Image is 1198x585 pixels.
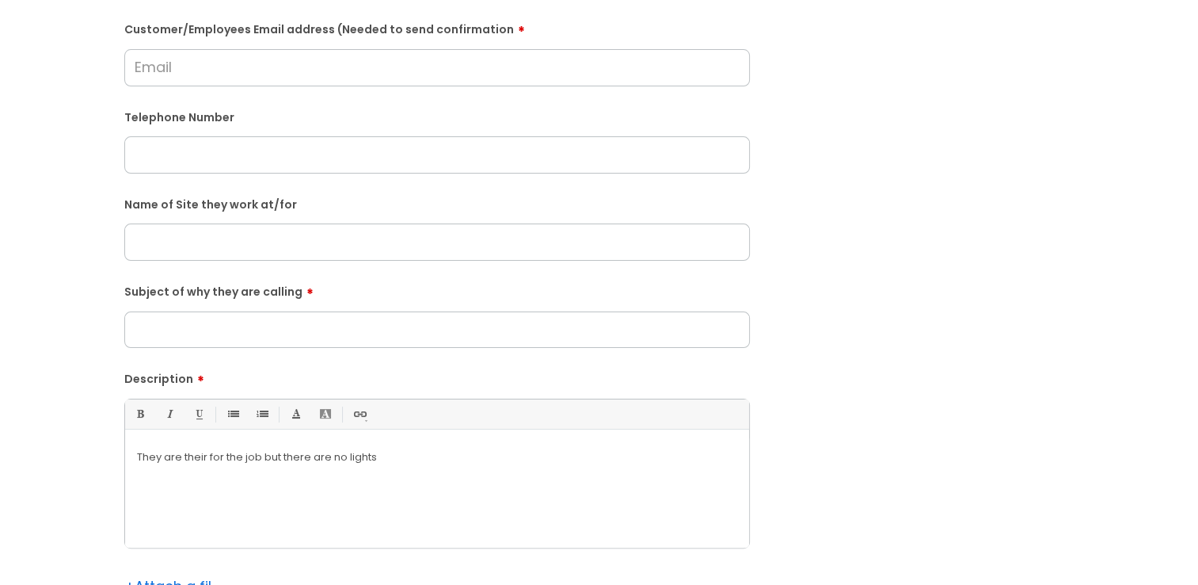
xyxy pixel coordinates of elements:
a: Back Color [315,404,335,424]
input: Email [124,49,750,86]
a: Font Color [286,404,306,424]
a: 1. Ordered List (Ctrl-Shift-8) [252,404,272,424]
label: Name of Site they work at/for [124,195,750,212]
a: Italic (Ctrl-I) [159,404,179,424]
a: • Unordered List (Ctrl-Shift-7) [222,404,242,424]
a: Underline(Ctrl-U) [188,404,208,424]
p: They are their for the job but there are no lights [137,450,737,465]
a: Bold (Ctrl-B) [130,404,150,424]
label: Description [124,367,750,386]
label: Customer/Employees Email address (Needed to send confirmation [124,17,750,36]
label: Subject of why they are calling [124,280,750,299]
label: Telephone Number [124,108,750,124]
a: Link [349,404,369,424]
